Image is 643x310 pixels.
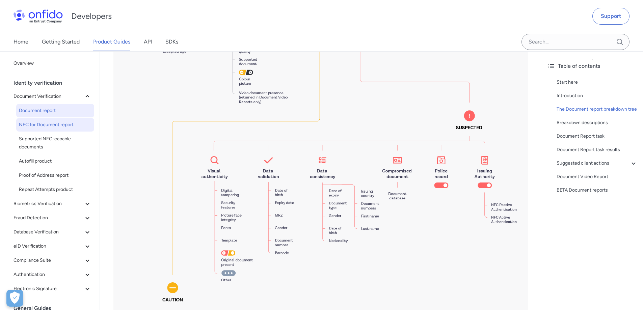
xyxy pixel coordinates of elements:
[557,132,638,140] a: Document Report task
[16,104,94,117] a: Document report
[19,171,91,179] span: Proof of Address report
[19,186,91,194] span: Repeat Attempts product
[19,107,91,115] span: Document report
[11,211,94,225] button: Fraud Detection
[42,32,80,51] a: Getting Started
[11,90,94,103] button: Document Verification
[14,242,83,250] span: eID Verification
[16,118,94,132] a: NFC for Document report
[14,200,83,208] span: Biometrics Verification
[557,186,638,194] a: BETA Document reports
[11,225,94,239] button: Database Verification
[165,32,178,51] a: SDKs
[11,254,94,267] button: Compliance Suite
[71,11,112,22] h1: Developers
[521,34,629,50] input: Onfido search input field
[16,154,94,168] a: Autofill product
[144,32,152,51] a: API
[16,132,94,154] a: Supported NFC-capable documents
[557,78,638,86] a: Start here
[14,214,83,222] span: Fraud Detection
[557,105,638,113] a: The Document report breakdown tree
[14,228,83,236] span: Database Verification
[557,92,638,100] a: Introduction
[11,282,94,295] button: Electronic Signature
[6,290,23,307] div: Cookie Preferences
[14,256,83,264] span: Compliance Suite
[547,62,638,70] div: Table of contents
[19,121,91,129] span: NFC for Document report
[6,290,23,307] button: Open Preferences
[14,9,63,23] img: Onfido Logo
[11,197,94,210] button: Biometrics Verification
[14,32,28,51] a: Home
[14,285,83,293] span: Electronic Signature
[11,57,94,70] a: Overview
[14,92,83,101] span: Document Verification
[14,76,97,90] div: Identity verification
[14,271,83,279] span: Authentication
[11,239,94,253] button: eID Verification
[16,169,94,182] a: Proof of Address report
[19,135,91,151] span: Supported NFC-capable documents
[16,183,94,196] a: Repeat Attempts product
[93,32,130,51] a: Product Guides
[11,268,94,281] button: Authentication
[557,173,638,181] a: Document Video Report
[592,8,629,25] a: Support
[557,146,638,154] a: Document Report task results
[557,159,638,167] a: Suggested client actions
[19,157,91,165] span: Autofill product
[14,59,91,67] span: Overview
[557,119,638,127] a: Breakdown descriptions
